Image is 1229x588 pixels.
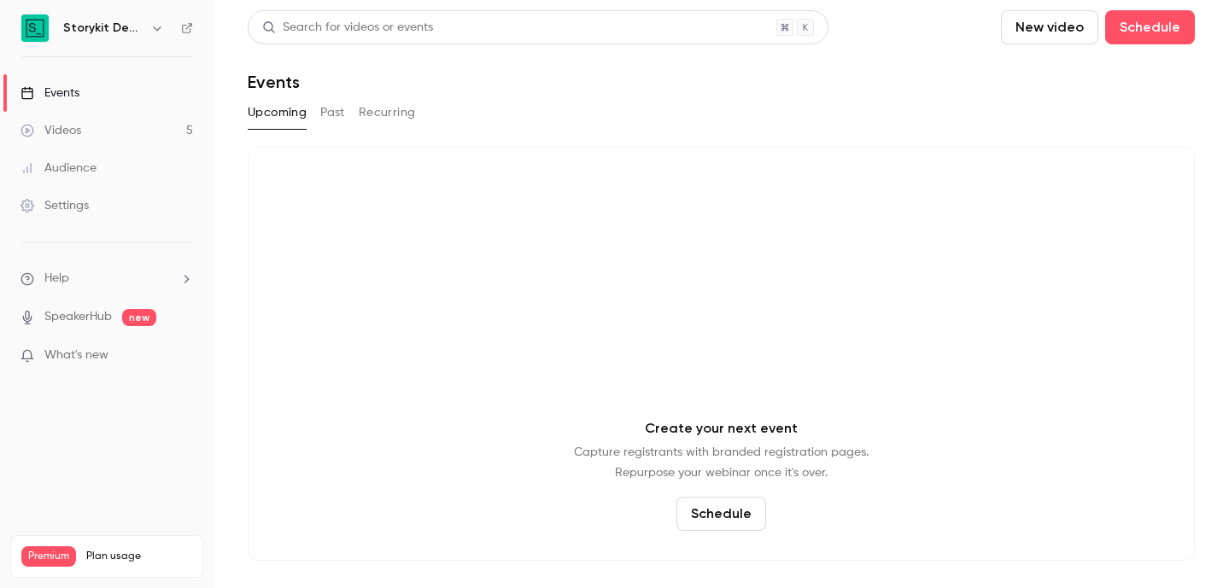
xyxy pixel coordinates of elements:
[86,550,192,563] span: Plan usage
[122,309,156,326] span: new
[262,19,433,37] div: Search for videos or events
[63,20,143,37] h6: Storykit Deep Dives
[359,99,416,126] button: Recurring
[44,270,69,288] span: Help
[20,270,193,288] li: help-dropdown-opener
[21,546,76,567] span: Premium
[21,15,49,42] img: Storykit Deep Dives
[20,160,97,177] div: Audience
[320,99,345,126] button: Past
[645,418,798,439] p: Create your next event
[676,497,766,531] button: Schedule
[44,346,108,364] span: What's new
[574,442,869,483] p: Capture registrants with branded registration pages. Repurpose your webinar once it's over.
[44,308,112,326] a: SpeakerHub
[1105,10,1195,44] button: Schedule
[20,84,79,102] div: Events
[248,72,300,92] h1: Events
[173,348,193,364] iframe: Noticeable Trigger
[20,197,89,214] div: Settings
[248,99,307,126] button: Upcoming
[20,122,81,139] div: Videos
[1001,10,1098,44] button: New video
